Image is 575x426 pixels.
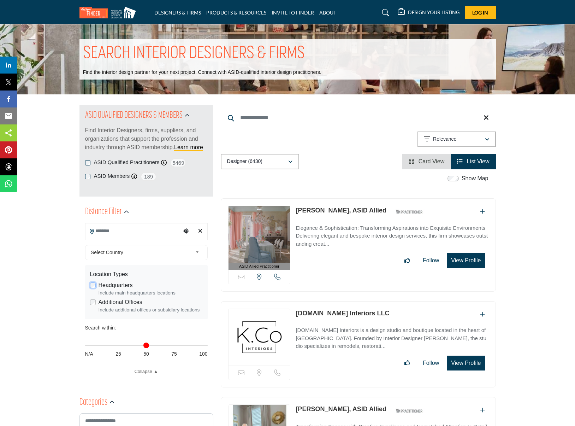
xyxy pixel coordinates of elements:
img: ASID Qualified Practitioners Badge Icon [393,406,425,415]
a: Search [375,7,394,18]
a: View Card [409,158,444,164]
input: ASID Members checkbox [85,174,90,179]
a: [PERSON_NAME], ASID Allied [296,207,386,214]
span: Card View [419,158,445,164]
img: K.Co Interiors LLC [229,309,290,366]
h1: SEARCH INTERIOR DESIGNERS & FIRMS [83,43,305,65]
li: Card View [402,154,451,169]
button: Designer (6430) [221,154,299,169]
a: View List [457,158,489,164]
h2: Categories [79,396,107,409]
p: Designer (6430) [227,158,262,165]
span: N/A [85,350,93,358]
img: ASID Qualified Practitioners Badge Icon [393,208,425,216]
a: [DOMAIN_NAME] Interiors is a design studio and boutique located in the heart of [GEOGRAPHIC_DATA]... [296,322,488,350]
span: 100 [199,350,207,358]
a: Learn more [174,144,203,150]
a: INVITE TO FINDER [272,10,314,16]
div: Include additional offices or subsidiary locations [99,307,203,314]
a: Add To List [480,209,485,215]
h2: ASID QUALIFIED DESIGNERS & MEMBERS [85,109,183,122]
span: ASID Allied Practitioner [239,263,279,269]
label: Headquarters [99,281,133,290]
div: Choose your current location [181,224,191,239]
p: Relevance [433,136,456,143]
input: Search Keyword [221,109,496,126]
button: Follow [418,253,444,268]
p: K.Co Interiors LLC [296,309,389,318]
a: Collapse ▲ [85,368,208,375]
button: View Profile [447,356,485,370]
div: Clear search location [195,224,206,239]
h2: Distance Filter [85,206,122,218]
p: Find the interior design partner for your next project. Connect with ASID-qualified interior desi... [83,69,321,76]
p: Christi Bowen, ASID Allied [296,404,386,414]
a: DESIGNERS & FIRMS [154,10,201,16]
a: [PERSON_NAME], ASID Allied [296,405,386,413]
button: Log In [465,6,496,19]
p: [DOMAIN_NAME] Interiors is a design studio and boutique located in the heart of [GEOGRAPHIC_DATA]... [296,326,488,350]
label: ASID Qualified Practitioners [94,158,160,167]
div: DESIGN YOUR LISTING [398,8,460,17]
span: 5469 [170,158,186,167]
div: Include main headquarters locations [99,290,203,297]
span: 25 [115,350,121,358]
button: Like listing [400,253,415,268]
p: Elegance & Sophistication: Transforming Aspirations into Exquisite Environments Delivering elegan... [296,224,488,248]
div: Search within: [85,324,208,332]
input: ASID Qualified Practitioners checkbox [85,160,90,165]
img: Brittany Johnston, ASID Allied [229,206,290,263]
p: Brittany Johnston, ASID Allied [296,206,386,215]
label: ASID Members [94,172,130,180]
li: List View [451,154,496,169]
a: Add To List [480,311,485,317]
a: Elegance & Sophistication: Transforming Aspirations into Exquisite Environments Delivering elegan... [296,220,488,248]
h5: DESIGN YOUR LISTING [408,9,460,16]
span: 75 [171,350,177,358]
img: Site Logo [79,7,140,18]
a: ABOUT [319,10,336,16]
span: Select Country [91,248,192,257]
a: ASID Allied Practitioner [229,206,290,270]
button: View Profile [447,253,485,268]
button: Relevance [417,132,496,147]
p: Find Interior Designers, firms, suppliers, and organizations that support the profession and indu... [85,126,208,152]
button: Follow [418,356,444,370]
div: Location Types [90,270,203,279]
label: Show Map [462,174,488,183]
label: Additional Offices [99,298,142,307]
a: PRODUCTS & RESOURCES [206,10,266,16]
input: Search Location [85,224,181,238]
a: Add To List [480,407,485,413]
span: Log In [472,10,488,16]
a: [DOMAIN_NAME] Interiors LLC [296,310,389,317]
span: List View [467,158,490,164]
span: 50 [143,350,149,358]
span: 189 [141,172,156,181]
button: Like listing [400,356,415,370]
